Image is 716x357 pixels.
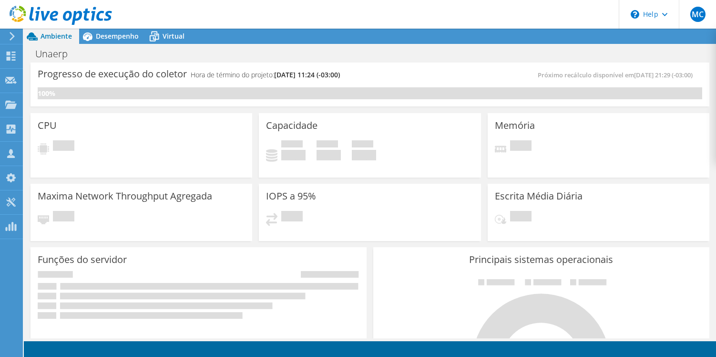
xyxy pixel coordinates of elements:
[281,211,303,224] span: Pendente
[38,254,127,265] h3: Funções do servidor
[495,120,535,131] h3: Memória
[317,140,338,150] span: Disponível
[690,7,706,22] span: MC
[510,140,532,153] span: Pendente
[281,140,303,150] span: Usado
[380,254,702,265] h3: Principais sistemas operacionais
[495,191,583,201] h3: Escrita Média Diária
[96,31,139,41] span: Desempenho
[266,120,317,131] h3: Capacidade
[281,150,306,160] h4: 0 GiB
[38,120,57,131] h3: CPU
[510,211,532,224] span: Pendente
[274,70,340,79] span: [DATE] 11:24 (-03:00)
[31,49,82,59] h1: Unaerp
[53,211,74,224] span: Pendente
[631,10,639,19] svg: \n
[352,150,376,160] h4: 0 GiB
[163,31,184,41] span: Virtual
[634,71,693,79] span: [DATE] 21:29 (-03:00)
[266,191,316,201] h3: IOPS a 95%
[191,70,340,80] h4: Hora de término do projeto:
[538,71,697,79] span: Próximo recálculo disponível em
[317,150,341,160] h4: 0 GiB
[53,140,74,153] span: Pendente
[41,31,72,41] span: Ambiente
[38,191,212,201] h3: Maxima Network Throughput Agregada
[352,140,373,150] span: Total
